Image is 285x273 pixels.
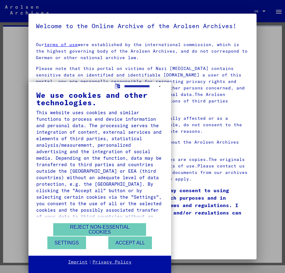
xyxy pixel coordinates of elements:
[53,223,146,236] button: Reject non-essential cookies
[108,236,152,249] button: Accept all
[36,91,163,106] div: We use cookies and other technologies.
[68,259,88,265] a: Imprint
[36,109,163,226] div: This website uses cookies and similar functions to process end device information and personal da...
[47,236,86,249] button: Settings
[93,259,132,265] a: Privacy Policy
